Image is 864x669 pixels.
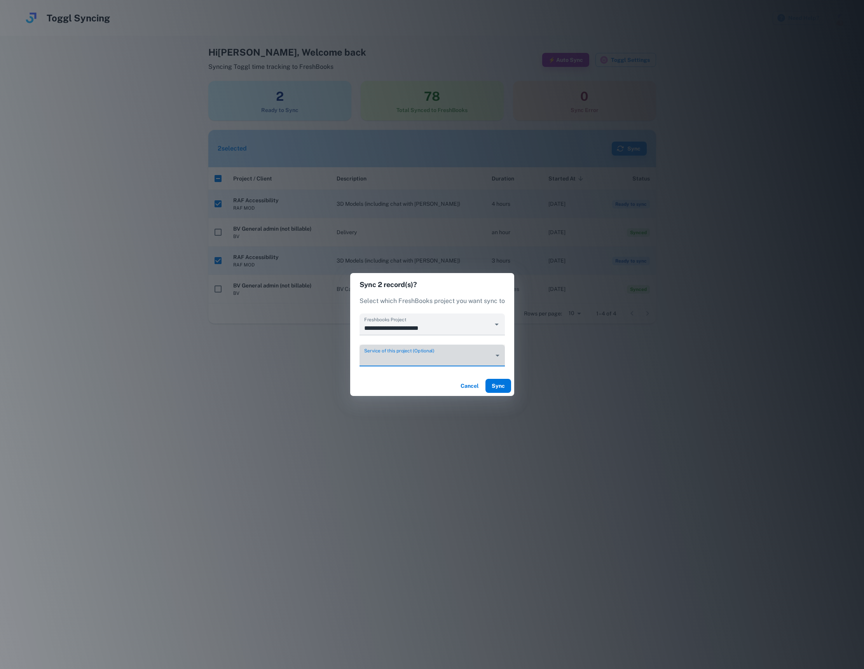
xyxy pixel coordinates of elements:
button: Cancel [457,379,482,393]
p: Select which FreshBooks project you want sync to [360,296,505,306]
button: Sync [485,379,511,393]
div: ​ [360,345,505,366]
button: Open [491,319,502,330]
h2: Sync 2 record(s)? [350,273,514,296]
label: Freshbooks Project [364,316,406,323]
label: Service of this project (Optional) [364,347,435,354]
